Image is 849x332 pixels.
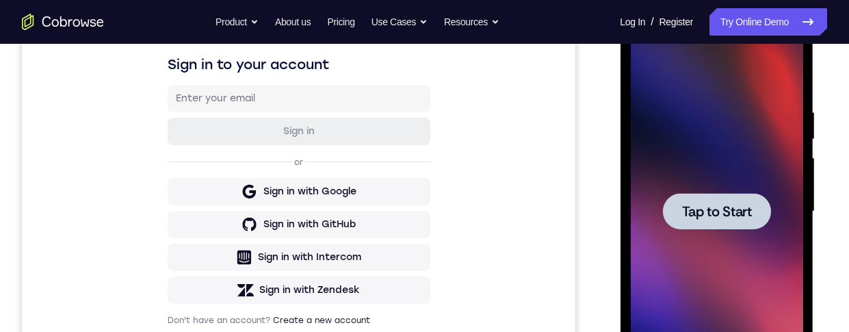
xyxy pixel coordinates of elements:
[620,8,645,36] a: Log In
[146,94,408,113] h1: Sign in to your account
[42,183,151,220] button: Tap to Start
[241,257,334,270] div: Sign in with GitHub
[270,196,284,207] p: or
[659,8,693,36] a: Register
[444,8,499,36] button: Resources
[275,8,311,36] a: About us
[146,217,408,244] button: Sign in with Google
[371,8,428,36] button: Use Cases
[236,290,339,303] div: Sign in with Intercom
[146,283,408,310] button: Sign in with Intercom
[241,224,335,238] div: Sign in with Google
[62,195,131,209] span: Tap to Start
[327,8,354,36] a: Pricing
[22,14,104,30] a: Go to the home page
[146,157,408,184] button: Sign in
[651,14,653,30] span: /
[709,8,827,36] a: Try Online Demo
[154,131,400,144] input: Enter your email
[215,8,259,36] button: Product
[146,250,408,277] button: Sign in with GitHub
